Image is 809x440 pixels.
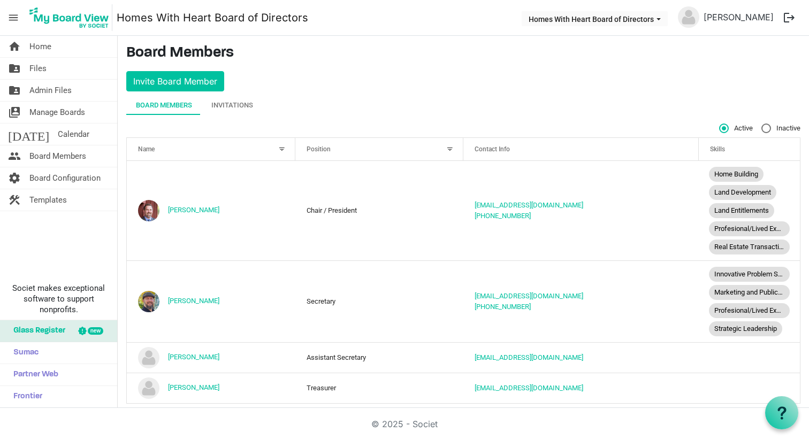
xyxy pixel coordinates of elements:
[463,342,699,373] td: rsaia@homes-with-heart.org is template cell column header Contact Info
[295,342,464,373] td: Assistant Secretary column header Position
[58,123,89,145] span: Calendar
[475,212,531,220] a: [PHONE_NUMBER]
[8,36,21,57] span: home
[126,71,224,91] button: Invite Board Member
[699,342,800,373] td: is template cell column header Skills
[29,167,101,189] span: Board Configuration
[699,6,778,28] a: [PERSON_NAME]
[138,200,159,221] img: CKXjKQ5mEM9iXKuR5WmTbtSErCZSXf4FrLzkXSx7HqRpZqsELPIqSP-gd3qP447YHWzW6UBh2lehrK3KKmDf1Q_thumb.png
[126,44,800,63] h3: Board Members
[761,123,800,133] span: Inactive
[8,320,65,342] span: Glass Register
[699,260,800,342] td: Innovative Problem SolvingMarketing and Public RelationsProfesional/Lived Experience IDDStrategic...
[138,377,159,399] img: no-profile-picture.svg
[117,7,308,28] a: Homes With Heart Board of Directors
[678,6,699,28] img: no-profile-picture.svg
[475,384,583,392] a: [EMAIL_ADDRESS][DOMAIN_NAME]
[8,342,39,364] span: Sumac
[475,292,583,300] a: [EMAIL_ADDRESS][DOMAIN_NAME]
[8,167,21,189] span: settings
[475,201,583,209] a: [EMAIL_ADDRESS][DOMAIN_NAME]
[699,161,800,260] td: Home BuildingLand DevelopmentLand EntitlementsProfesional/Lived Experience IDDReal Estate Transac...
[127,342,295,373] td: Renee Saia is template cell column header Name
[295,373,464,403] td: Treasurer column header Position
[463,161,699,260] td: gsaia@homes-with-heart.org303-242-0865 is template cell column header Contact Info
[3,7,24,28] span: menu
[29,189,67,211] span: Templates
[138,291,159,312] img: TaG2X-J_uKPN95-oOr37sRp4T-JNH3yS2jnN_TQgwHHp2X9z3ytT0azNhYdhmJG5ArPsiZ7_P9QjBCysWP4dHg_thumb.png
[710,145,725,153] span: Skills
[463,373,699,403] td: smulvihill1@homes-with-heart.org is template cell column header Contact Info
[29,58,47,79] span: Files
[8,102,21,123] span: switch_account
[463,260,699,342] td: ncharlan@homes-with-heart.org303-726-6283 is template cell column header Contact Info
[8,80,21,101] span: folder_shared
[699,373,800,403] td: is template cell column header Skills
[127,161,295,260] td: Greg Saia is template cell column header Name
[29,36,51,57] span: Home
[8,123,49,145] span: [DATE]
[168,353,219,361] a: [PERSON_NAME]
[127,373,295,403] td: Steve Mulvihill is template cell column header Name
[29,102,85,123] span: Manage Boards
[475,353,583,361] a: [EMAIL_ADDRESS][DOMAIN_NAME]
[168,206,219,214] a: [PERSON_NAME]
[8,364,58,385] span: Partner Web
[719,123,753,133] span: Active
[5,283,112,315] span: Societ makes exceptional software to support nonprofits.
[307,145,331,153] span: Position
[8,58,21,79] span: folder_shared
[8,386,42,407] span: Frontier
[138,145,155,153] span: Name
[88,327,103,335] div: new
[138,347,159,368] img: no-profile-picture.svg
[136,100,192,111] div: Board Members
[168,297,219,305] a: [PERSON_NAME]
[26,4,117,31] a: My Board View Logo
[127,260,295,342] td: Nathan Charlan is template cell column header Name
[295,161,464,260] td: Chair / President column header Position
[295,260,464,342] td: Secretary column header Position
[26,4,112,31] img: My Board View Logo
[29,145,86,167] span: Board Members
[126,96,800,115] div: tab-header
[475,303,531,311] a: [PHONE_NUMBER]
[8,189,21,211] span: construction
[168,383,219,391] a: [PERSON_NAME]
[371,419,438,429] a: © 2025 - Societ
[8,145,21,167] span: people
[522,11,668,26] button: Homes With Heart Board of Directors dropdownbutton
[211,100,253,111] div: Invitations
[778,6,800,29] button: logout
[475,145,510,153] span: Contact Info
[29,80,72,101] span: Admin Files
